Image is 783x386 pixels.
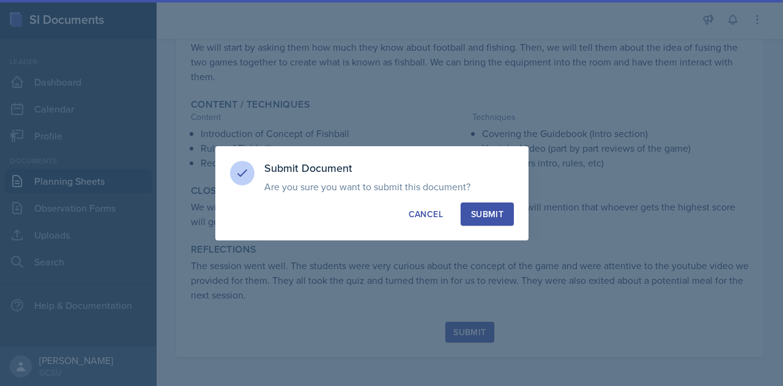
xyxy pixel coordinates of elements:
p: Are you sure you want to submit this document? [264,180,514,193]
div: Cancel [409,208,443,220]
button: Cancel [398,202,453,226]
h3: Submit Document [264,161,514,176]
div: Submit [471,208,503,220]
button: Submit [461,202,514,226]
